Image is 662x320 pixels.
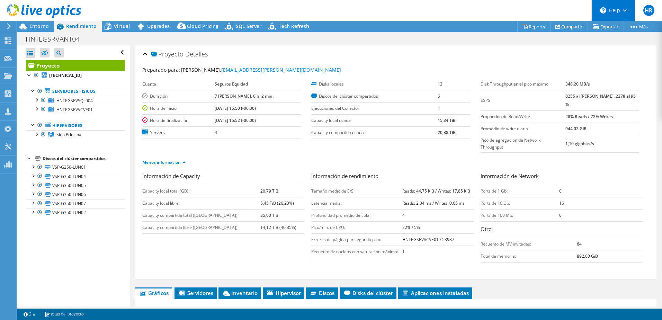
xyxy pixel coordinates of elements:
td: Capacity local total (GB): [142,185,260,197]
label: Disks locales [311,81,438,88]
span: Tech Refresh [279,23,309,29]
a: Hipervisores [26,121,125,130]
label: Capacity local usada [311,117,438,124]
b: 13 [438,81,442,87]
td: Ports de 1 Gb: [481,185,559,197]
b: [DATE] 15:52 (-06:00) [215,117,256,123]
label: Hora de finalización [142,117,215,124]
td: Recuento de MV invitadas: [481,238,577,250]
a: Servidores físicos [26,87,125,96]
label: Hora de inicio [142,105,215,112]
td: Ports de 100 Mb: [481,209,559,221]
h3: Información de Network [481,172,643,181]
h1: HNTEGSRVANT04 [23,35,90,43]
label: Capacity compartida usada [311,129,438,136]
td: Capacity compartida libre ([GEOGRAPHIC_DATA]): [142,221,260,233]
label: Discos del clúster compartidos [311,93,438,100]
a: Sitio Principal [26,130,125,139]
b: 15,34 TiB [438,117,456,123]
span: Proyecto [151,51,184,58]
h3: Información de Capacity [142,172,304,181]
a: Menos información [142,159,186,165]
label: Pico de agregación de Network Throughput [481,137,566,151]
a: VSP-G350-LUN02 [26,208,125,217]
span: Discos [310,290,334,296]
span: Gráficos [139,290,169,296]
a: VSP-G350-LUN01 [26,163,125,172]
a: HNTEGSRVVCVE01 [26,105,125,114]
a: Compartir [550,21,588,32]
label: Servers [142,129,215,136]
a: Más [624,21,653,32]
b: 8255 al [PERSON_NAME], 2278 al 95 % [565,93,636,107]
label: Cuenta [142,81,215,88]
label: Preparado para: [142,66,180,73]
a: [EMAIL_ADDRESS][PERSON_NAME][DOMAIN_NAME] [221,66,341,73]
a: 2 [19,310,40,319]
b: Reads: 2,34 ms / Writes: 0,65 ms [402,200,465,206]
b: Reads: 44,75 KiB / Writes: 17,85 KiB [402,188,470,194]
a: VSP-G350-LUN04 [26,172,125,181]
span: Detalles [185,50,208,58]
b: 6 [438,93,440,99]
h3: Información de rendimiento [311,172,473,181]
span: Upgrades [147,23,170,29]
b: 7 [PERSON_NAME], 0 h, 2 min. [215,93,274,99]
a: Exportar [588,21,624,32]
b: [DATE] 15:50 (-06:00) [215,105,256,111]
td: Pico/mín. de CPU: [311,221,402,233]
b: 14,12 TiB (40,35%) [260,224,296,230]
span: Hipervisor [266,290,301,296]
td: Latencia media: [311,197,402,209]
span: Aplicaciones instaladas [402,290,469,296]
td: Profundidad promedio de cola: [311,209,402,221]
span: Cloud Pricing [187,23,218,29]
span: HNTEGSRVVCVE01 [56,107,93,113]
b: 4 [215,130,217,135]
b: 0 [559,212,562,218]
b: 5,45 TiB (26,23%) [260,200,294,206]
td: Capacity compartida total ([GEOGRAPHIC_DATA]): [142,209,260,221]
b: 0 [559,188,562,194]
svg: \n [600,7,606,14]
a: VSP-G350-LUN06 [26,190,125,199]
label: Disk Throughput en el pico máximo [481,81,566,88]
h3: Otro [481,225,643,234]
a: VSP-G350-LUN07 [26,199,125,208]
b: 16 [559,200,564,206]
span: HR [643,5,654,16]
b: HNTEGSRVVCVE01 / 53987 [402,237,454,242]
label: Promedio de write diaria [481,125,566,132]
span: Rendimiento [66,23,97,29]
span: Inventario [222,290,258,296]
b: 1 [402,249,405,255]
a: Reports [517,21,551,32]
b: 28% Reads / 72% Writes [565,114,613,119]
td: Ports de 10 Gb: [481,197,559,209]
b: 1 [438,105,440,111]
b: 892,00 GiB [577,253,598,259]
a: VSP-G350-LUN05 [26,181,125,190]
td: Errores de página por segundo pico: [311,233,402,246]
b: 944,02 GiB [565,126,587,132]
b: 1,10 gigabits/s [565,141,594,146]
a: Proyecto [26,60,125,71]
span: [PERSON_NAME], [181,66,341,73]
b: 35,00 TiB [260,212,278,218]
b: 20,88 TiB [438,130,456,135]
td: Capacity local libre: [142,197,260,209]
b: 4 [402,212,405,218]
span: SQL Server [236,23,261,29]
span: Entorno [29,23,49,29]
span: Disks del clúster [343,290,393,296]
td: Total de memoria: [481,250,577,262]
a: HNTEGSRVSQL004 [26,96,125,105]
b: 20,79 TiB [260,188,278,194]
td: Recuento de núcleos con saturación máxima: [311,246,402,258]
b: [TECHNICAL_ID] [49,72,82,78]
label: Ejecuciones del Collector [311,105,438,112]
a: notas del proyecto [40,310,89,319]
div: Discos del clúster compartidos [43,154,125,163]
label: Proporción de Read/Write [481,113,566,120]
span: Servidores [178,290,213,296]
